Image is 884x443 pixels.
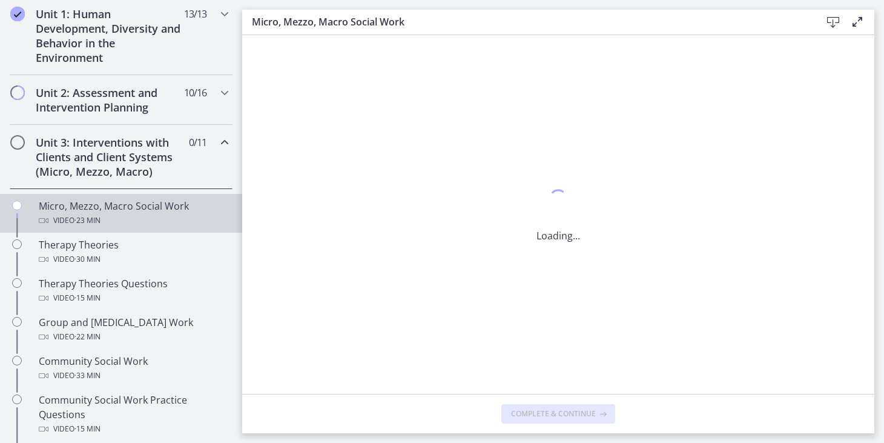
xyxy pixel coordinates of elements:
span: · 33 min [74,368,101,383]
div: Community Social Work [39,354,228,383]
i: Completed [10,7,25,21]
span: · 30 min [74,252,101,267]
div: Group and [MEDICAL_DATA] Work [39,315,228,344]
span: · 15 min [74,422,101,436]
div: Video [39,213,228,228]
div: Video [39,422,228,436]
span: · 23 min [74,213,101,228]
span: 13 / 13 [184,7,206,21]
div: Therapy Theories [39,238,228,267]
div: Video [39,291,228,305]
div: Therapy Theories Questions [39,276,228,305]
span: · 15 min [74,291,101,305]
h2: Unit 2: Assessment and Intervention Planning [36,85,183,115]
div: Micro, Mezzo, Macro Social Work [39,199,228,228]
span: Complete & continue [511,409,596,419]
span: · 22 min [74,330,101,344]
span: 10 / 16 [184,85,206,100]
div: Community Social Work Practice Questions [39,393,228,436]
p: Loading... [536,228,580,243]
div: 1 [536,186,580,214]
h3: Micro, Mezzo, Macro Social Work [252,15,802,29]
span: 0 / 11 [189,135,206,150]
div: Video [39,252,228,267]
div: Video [39,368,228,383]
div: Video [39,330,228,344]
button: Complete & continue [501,404,615,424]
h2: Unit 1: Human Development, Diversity and Behavior in the Environment [36,7,183,65]
h2: Unit 3: Interventions with Clients and Client Systems (Micro, Mezzo, Macro) [36,135,183,179]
